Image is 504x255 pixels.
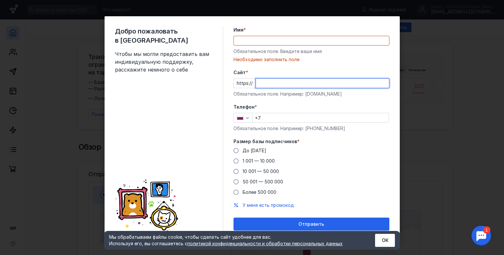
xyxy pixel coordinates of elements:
[233,104,255,110] span: Телефон
[375,234,395,247] button: ОК
[233,125,389,132] div: Обязательное поле. Например: [PHONE_NUMBER]
[109,234,359,247] div: Мы обрабатываем файлы cookie, чтобы сделать сайт удобнее для вас. Используя его, вы соглашаетесь c
[233,69,246,76] span: Cайт
[243,179,283,184] span: 50 001 — 500 000
[187,241,343,246] a: политикой конфиденциальности и обработки персональных данных
[115,27,212,45] span: Добро пожаловать в [GEOGRAPHIC_DATA]
[115,50,212,74] span: Чтобы мы могли предоставить вам индивидуальную поддержку, расскажите немного о себе
[243,168,279,174] span: 10 001 — 50 000
[243,158,275,164] span: 1 001 — 10 000
[233,56,389,63] div: Необходимо заполнить поле
[298,221,324,227] span: Отправить
[233,27,244,33] span: Имя
[233,218,389,231] button: Отправить
[15,4,22,11] div: 1
[233,138,297,145] span: Размер базы подписчиков
[233,48,389,55] div: Обязательное поле. Введите ваше имя
[243,189,276,195] span: Более 500 000
[243,202,294,208] button: У меня есть промокод
[243,148,266,153] span: До [DATE]
[233,91,389,97] div: Обязательное поле. Например: [DOMAIN_NAME]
